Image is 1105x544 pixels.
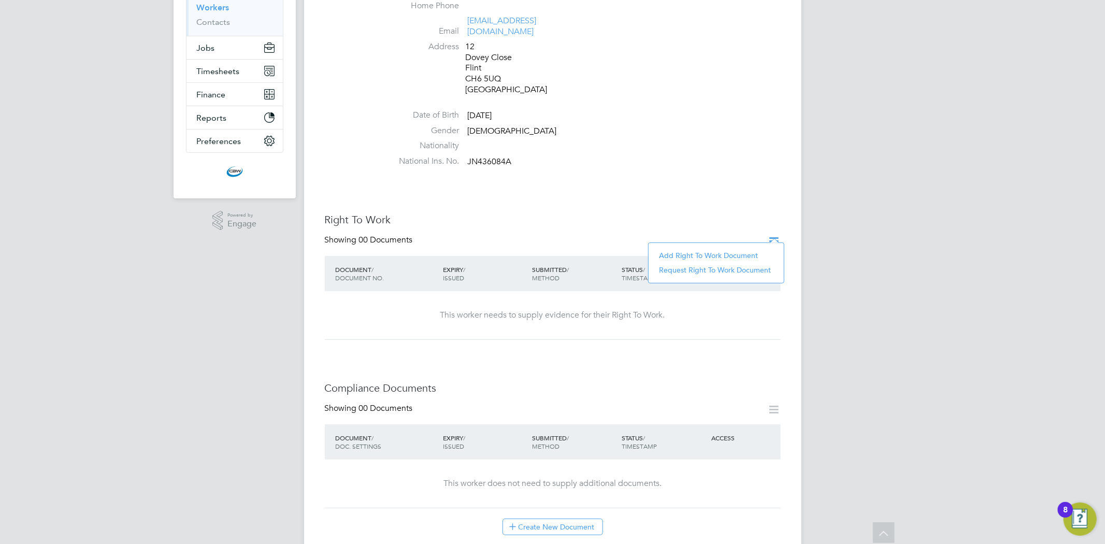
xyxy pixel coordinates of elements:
[709,428,780,447] div: ACCESS
[227,220,256,228] span: Engage
[463,434,465,442] span: /
[468,110,492,121] span: [DATE]
[226,163,243,180] img: cbwstaffingsolutions-logo-retina.png
[530,428,620,455] div: SUBMITTED
[387,140,460,151] label: Nationality
[387,110,460,121] label: Date of Birth
[186,163,283,180] a: Go to home page
[387,156,460,167] label: National Ins. No.
[335,478,770,489] div: This worker does not need to supply additional documents.
[372,434,374,442] span: /
[197,43,215,53] span: Jobs
[197,113,227,123] span: Reports
[186,60,283,82] button: Timesheets
[619,428,709,455] div: STATUS
[333,428,440,455] div: DOCUMENT
[336,442,382,450] span: DOC. SETTINGS
[325,235,415,246] div: Showing
[533,274,560,282] span: METHOD
[443,442,464,450] span: ISSUED
[468,126,557,136] span: [DEMOGRAPHIC_DATA]
[325,381,781,395] h3: Compliance Documents
[1063,510,1068,523] div: 8
[186,83,283,106] button: Finance
[654,248,779,263] li: Add Right To Work Document
[325,213,781,226] h3: Right To Work
[387,41,460,52] label: Address
[530,260,620,287] div: SUBMITTED
[463,265,465,274] span: /
[333,260,440,287] div: DOCUMENT
[186,36,283,59] button: Jobs
[643,265,645,274] span: /
[387,26,460,37] label: Email
[533,442,560,450] span: METHOD
[440,428,530,455] div: EXPIRY
[372,265,374,274] span: /
[643,434,645,442] span: /
[197,66,240,76] span: Timesheets
[443,274,464,282] span: ISSUED
[387,125,460,136] label: Gender
[336,274,384,282] span: DOCUMENT NO.
[440,260,530,287] div: EXPIRY
[619,260,709,287] div: STATUS
[359,235,413,245] span: 00 Documents
[567,434,569,442] span: /
[622,442,657,450] span: TIMESTAMP
[212,211,256,231] a: Powered byEngage
[197,3,229,12] a: Workers
[387,1,460,11] label: Home Phone
[186,130,283,152] button: Preferences
[227,211,256,220] span: Powered by
[1064,503,1097,536] button: Open Resource Center, 8 new notifications
[325,403,415,414] div: Showing
[468,16,537,37] a: [EMAIL_ADDRESS][DOMAIN_NAME]
[197,90,226,99] span: Finance
[335,310,770,321] div: This worker needs to supply evidence for their Right To Work.
[567,265,569,274] span: /
[359,403,413,413] span: 00 Documents
[468,156,512,167] span: JN436084A
[466,41,564,95] div: 12 Dovey Close Flint CH6 5UQ [GEOGRAPHIC_DATA]
[503,519,603,535] button: Create New Document
[186,106,283,129] button: Reports
[197,136,241,146] span: Preferences
[654,263,779,277] li: Request Right To Work Document
[197,17,231,27] a: Contacts
[622,274,657,282] span: TIMESTAMP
